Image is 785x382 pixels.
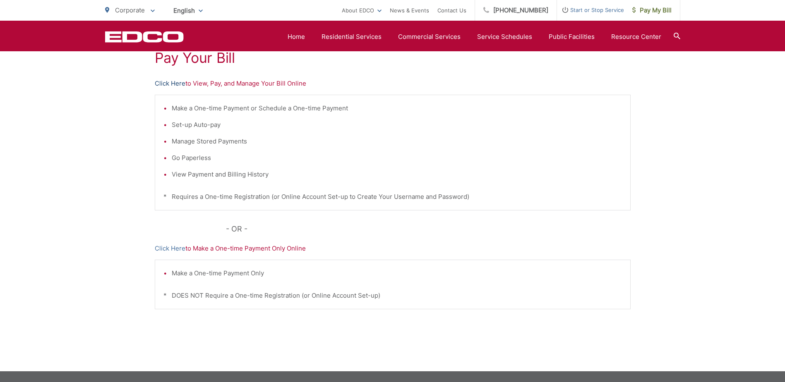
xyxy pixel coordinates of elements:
[172,268,622,278] li: Make a One-time Payment Only
[155,50,631,66] h1: Pay Your Bill
[342,5,382,15] a: About EDCO
[477,32,532,42] a: Service Schedules
[155,79,631,88] p: to View, Pay, and Manage Your Bill Online
[172,103,622,113] li: Make a One-time Payment or Schedule a One-time Payment
[437,5,466,15] a: Contact Us
[226,223,631,235] p: - OR -
[167,3,209,18] span: English
[549,32,595,42] a: Public Facilities
[163,291,622,301] p: * DOES NOT Require a One-time Registration (or Online Account Set-up)
[390,5,429,15] a: News & Events
[632,5,672,15] span: Pay My Bill
[611,32,661,42] a: Resource Center
[172,170,622,179] li: View Payment and Billing History
[172,120,622,130] li: Set-up Auto-pay
[105,31,184,43] a: EDCD logo. Return to the homepage.
[398,32,461,42] a: Commercial Services
[155,244,631,253] p: to Make a One-time Payment Only Online
[155,244,185,253] a: Click Here
[288,32,305,42] a: Home
[163,192,622,202] p: * Requires a One-time Registration (or Online Account Set-up to Create Your Username and Password)
[322,32,382,42] a: Residential Services
[172,153,622,163] li: Go Paperless
[155,79,185,88] a: Click Here
[115,6,145,14] span: Corporate
[172,136,622,146] li: Manage Stored Payments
